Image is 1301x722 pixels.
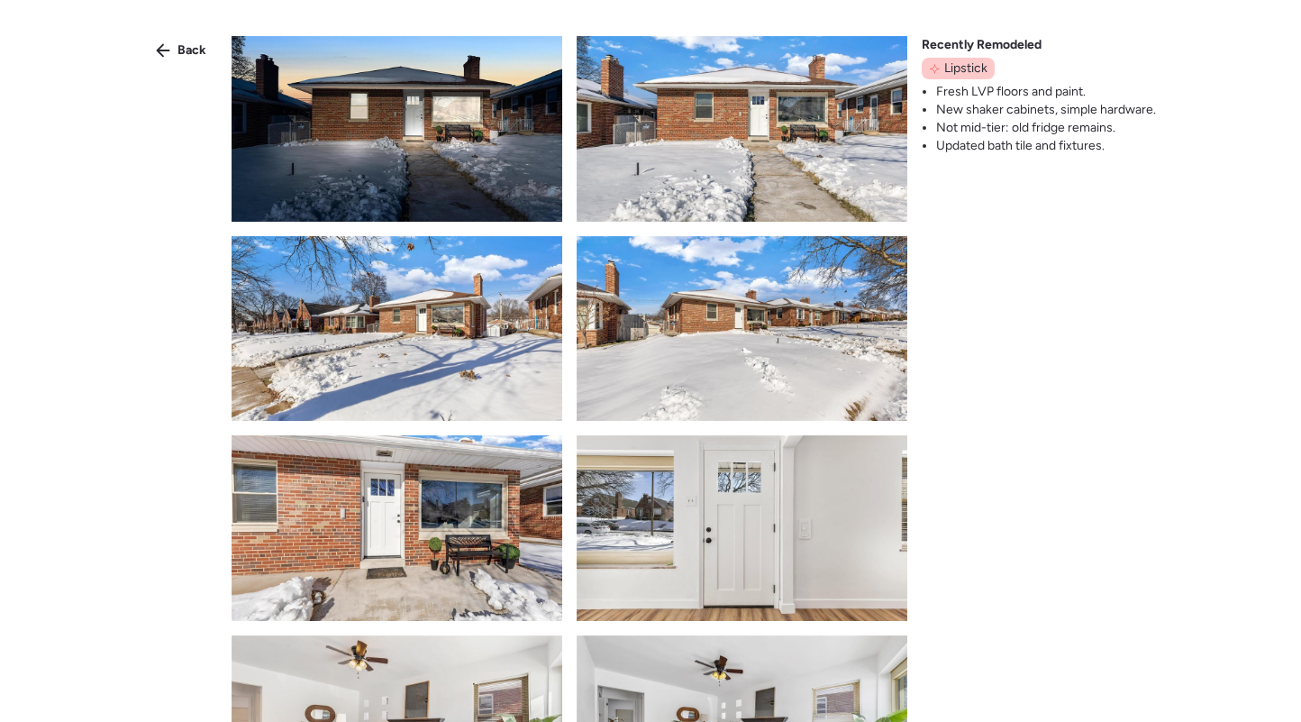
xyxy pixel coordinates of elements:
img: product [232,36,562,222]
span: Back [177,41,206,59]
img: product [577,435,907,621]
li: Updated bath tile and fixtures. [936,137,1156,155]
span: Lipstick [944,59,987,78]
li: Not mid-tier: old fridge remains. [936,119,1156,137]
img: product [232,435,562,621]
img: product [577,236,907,422]
span: Recently Remodeled [922,36,1042,54]
img: product [232,236,562,422]
img: product [577,36,907,222]
li: Fresh LVP floors and paint. [936,83,1156,101]
li: New shaker cabinets, simple hardware. [936,101,1156,119]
